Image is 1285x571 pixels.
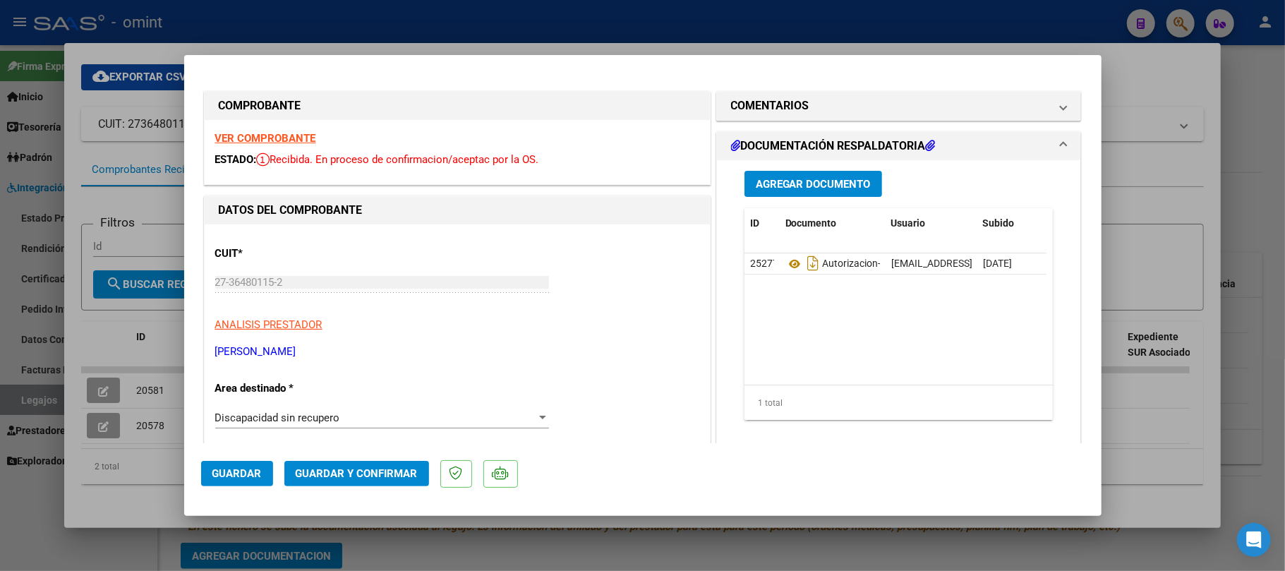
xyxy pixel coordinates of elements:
[804,252,822,275] i: Descargar documento
[983,217,1015,229] span: Subido
[731,138,936,155] h1: DOCUMENTACIÓN RESPALDATORIA
[731,97,809,114] h1: COMENTARIOS
[717,160,1081,453] div: DOCUMENTACIÓN RESPALDATORIA
[891,217,926,229] span: Usuario
[257,153,539,166] span: Recibida. En proceso de confirmacion/aceptac por la OS.
[219,99,301,112] strong: COMPROBANTE
[750,217,759,229] span: ID
[219,203,363,217] strong: DATOS DEL COMPROBANTE
[983,258,1012,269] span: [DATE]
[886,208,977,239] datatable-header-cell: Usuario
[212,467,262,480] span: Guardar
[750,258,778,269] span: 25277
[744,208,780,239] datatable-header-cell: ID
[744,385,1054,421] div: 1 total
[215,132,316,145] a: VER COMPROBANTE
[891,258,1130,269] span: [EMAIL_ADDRESS][DOMAIN_NAME] - [PERSON_NAME]
[756,178,871,191] span: Agregar Documento
[717,92,1081,120] mat-expansion-panel-header: COMENTARIOS
[284,461,429,486] button: Guardar y Confirmar
[780,208,886,239] datatable-header-cell: Documento
[785,217,837,229] span: Documento
[215,318,322,331] span: ANALISIS PRESTADOR
[201,461,273,486] button: Guardar
[215,344,699,360] p: [PERSON_NAME]
[215,380,361,397] p: Area destinado *
[1237,523,1271,557] div: Open Intercom Messenger
[215,411,340,424] span: Discapacidad sin recupero
[215,153,257,166] span: ESTADO:
[785,258,947,270] span: Autorizacion-planilla-factura
[215,246,361,262] p: CUIT
[744,171,882,197] button: Agregar Documento
[977,208,1048,239] datatable-header-cell: Subido
[717,132,1081,160] mat-expansion-panel-header: DOCUMENTACIÓN RESPALDATORIA
[296,467,418,480] span: Guardar y Confirmar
